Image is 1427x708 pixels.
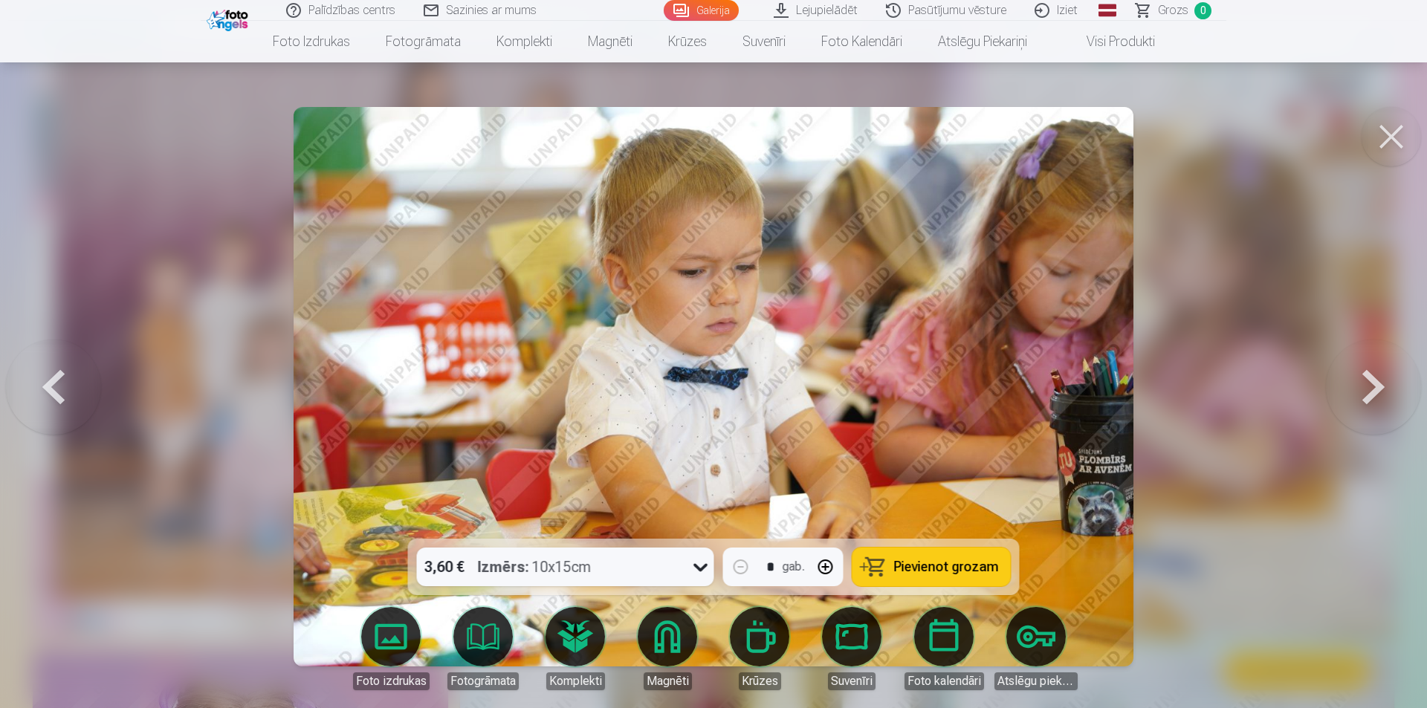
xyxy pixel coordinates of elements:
[417,548,472,586] div: 3,60 €
[1045,21,1173,62] a: Visi produkti
[718,607,801,690] a: Krūzes
[478,556,529,577] strong: Izmērs :
[852,548,1011,586] button: Pievienot grozam
[894,560,999,574] span: Pievienot grozam
[479,21,570,62] a: Komplekti
[570,21,650,62] a: Magnēti
[349,607,433,690] a: Foto izdrukas
[368,21,479,62] a: Fotogrāmata
[810,607,893,690] a: Suvenīri
[644,672,692,690] div: Magnēti
[905,672,984,690] div: Foto kalendāri
[994,607,1078,690] a: Atslēgu piekariņi
[994,672,1078,690] div: Atslēgu piekariņi
[626,607,709,690] a: Magnēti
[478,548,592,586] div: 10x15cm
[902,607,986,690] a: Foto kalendāri
[353,672,430,690] div: Foto izdrukas
[534,607,617,690] a: Komplekti
[803,21,920,62] a: Foto kalendāri
[447,672,519,690] div: Fotogrāmata
[920,21,1045,62] a: Atslēgu piekariņi
[255,21,368,62] a: Foto izdrukas
[207,6,252,31] img: /fa1
[725,21,803,62] a: Suvenīri
[1194,2,1211,19] span: 0
[441,607,525,690] a: Fotogrāmata
[1158,1,1188,19] span: Grozs
[546,672,605,690] div: Komplekti
[739,672,781,690] div: Krūzes
[650,21,725,62] a: Krūzes
[783,558,805,576] div: gab.
[828,672,876,690] div: Suvenīri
